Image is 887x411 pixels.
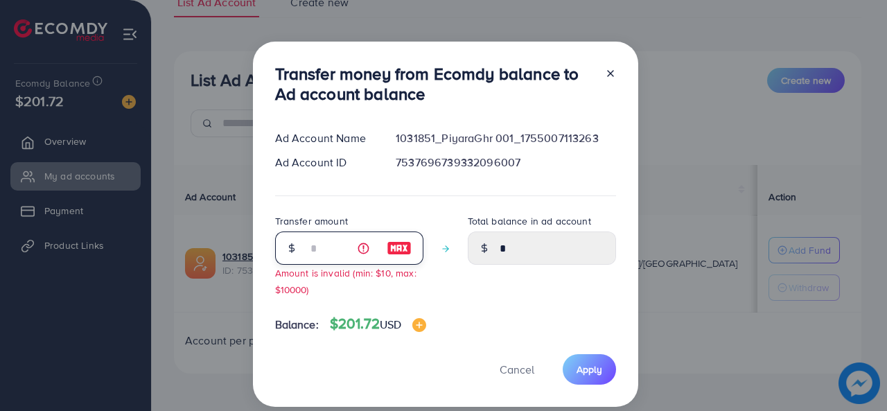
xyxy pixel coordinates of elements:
span: Balance: [275,317,319,333]
label: Transfer amount [275,214,348,228]
img: image [387,240,412,256]
label: Total balance in ad account [468,214,591,228]
span: Apply [577,362,602,376]
button: Cancel [482,354,552,384]
button: Apply [563,354,616,384]
span: USD [380,317,401,332]
h4: $201.72 [330,315,427,333]
div: 7537696739332096007 [385,155,626,170]
small: Amount is invalid (min: $10, max: $10000) [275,266,416,295]
h3: Transfer money from Ecomdy balance to Ad account balance [275,64,594,104]
span: Cancel [500,362,534,377]
div: 1031851_PiyaraGhr 001_1755007113263 [385,130,626,146]
div: Ad Account Name [264,130,385,146]
img: image [412,318,426,332]
div: Ad Account ID [264,155,385,170]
